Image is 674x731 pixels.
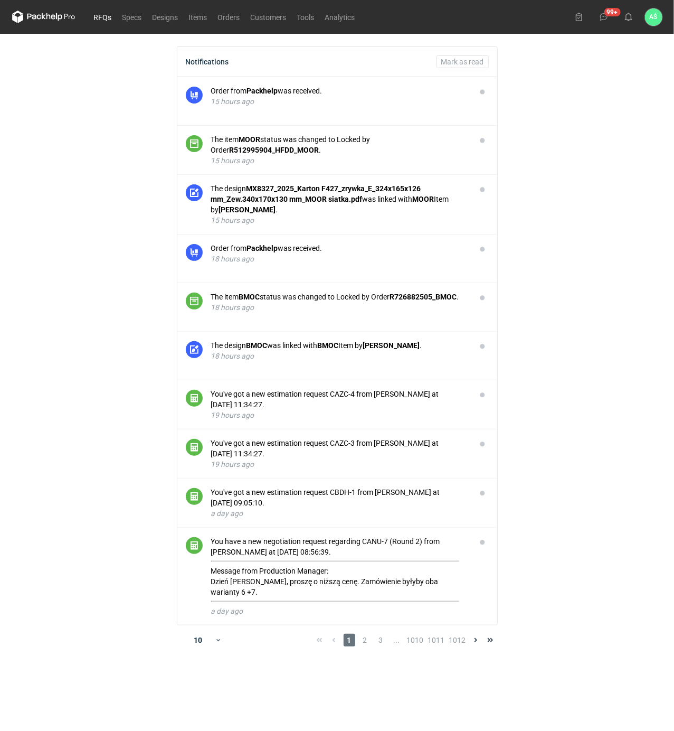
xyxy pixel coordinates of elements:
[230,146,319,154] strong: R512995904_HFDD_MOOR
[292,11,320,23] a: Tools
[645,8,662,26] button: AŚ
[211,183,468,215] div: The design was linked with Item by .
[211,438,468,459] div: You've got a new estimation request CAZC-3 from [PERSON_NAME] at [DATE] 11:34:27.
[413,195,434,203] strong: MOOR
[211,389,468,420] button: You've got a new estimation request CAZC-4 from [PERSON_NAME] at [DATE] 11:34:27.19 hours ago
[211,134,468,166] button: The itemMOORstatus was changed to Locked by OrderR512995904_HFDD_MOOR.15 hours ago
[211,410,468,420] div: 19 hours ago
[595,8,612,25] button: 99+
[211,292,468,302] div: The item status was changed to Locked by Order .
[184,11,213,23] a: Items
[390,293,457,301] strong: R726882505_BMOC
[375,634,387,646] span: 3
[436,55,489,68] button: Mark as read
[245,11,292,23] a: Customers
[147,11,184,23] a: Designs
[211,134,468,155] div: The item status was changed to Locked by Order .
[359,634,371,646] span: 2
[89,11,117,23] a: RFQs
[211,438,468,470] button: You've got a new estimation request CAZC-3 from [PERSON_NAME] at [DATE] 11:34:27.19 hours ago
[211,184,421,203] strong: MX8327_2025_Karton F427_zrywka_E_324x165x126 mm_Zew.340x170x130 mm_MOOR siatka.pdf
[211,155,468,166] div: 15 hours ago
[186,58,229,66] div: Notifications
[211,487,468,519] button: You've got a new estimation request CBDH-1 from [PERSON_NAME] at [DATE] 09:05:10.a day ago
[211,254,468,264] div: 18 hours ago
[391,634,403,646] span: ...
[645,8,662,26] div: Adrian Świerżewski
[211,606,468,616] div: a day ago
[239,293,260,301] strong: BMOC
[247,244,278,252] strong: Packhelp
[211,243,468,264] button: Order fromPackhelpwas received.18 hours ago
[12,11,75,23] svg: Packhelp Pro
[211,508,468,519] div: a day ago
[211,86,468,107] button: Order fromPackhelpwas received.15 hours ago
[117,11,147,23] a: Specs
[407,634,424,646] span: 1010
[211,96,468,107] div: 15 hours ago
[247,87,278,95] strong: Packhelp
[449,634,466,646] span: 1012
[320,11,360,23] a: Analytics
[344,634,355,646] span: 1
[318,341,339,350] strong: BMOC
[219,205,276,214] strong: [PERSON_NAME]
[441,58,484,65] span: Mark as read
[239,135,261,144] strong: MOOR
[211,340,468,351] div: The design was linked with Item by .
[211,536,468,616] button: You have a new negotiation request regarding CANU-7 (Round 2) from [PERSON_NAME] at [DATE] 08:56:...
[211,292,468,313] button: The itemBMOCstatus was changed to Locked by OrderR726882505_BMOC.18 hours ago
[211,243,468,254] div: Order from was received.
[428,634,445,646] span: 1011
[211,86,468,96] div: Order from was received.
[211,302,468,313] div: 18 hours ago
[211,389,468,410] div: You've got a new estimation request CAZC-4 from [PERSON_NAME] at [DATE] 11:34:27.
[181,633,215,648] div: 10
[211,351,468,361] div: 18 hours ago
[213,11,245,23] a: Orders
[211,459,468,470] div: 19 hours ago
[211,183,468,226] button: The designMX8327_2025_Karton F427_zrywka_E_324x165x126 mm_Zew.340x170x130 mm_MOOR siatka.pdfwas l...
[211,340,468,361] button: The designBMOCwas linked withBMOCItem by[PERSON_NAME].18 hours ago
[211,536,468,602] div: You have a new negotiation request regarding CANU-7 (Round 2) from [PERSON_NAME] at [DATE] 08:56:...
[363,341,420,350] strong: [PERSON_NAME]
[246,341,268,350] strong: BMOC
[211,487,468,508] div: You've got a new estimation request CBDH-1 from [PERSON_NAME] at [DATE] 09:05:10.
[211,215,468,226] div: 15 hours ago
